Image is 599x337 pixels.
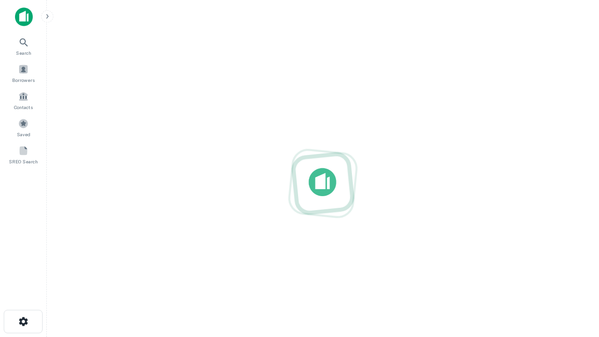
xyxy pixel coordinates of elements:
[552,262,599,307] iframe: Chat Widget
[9,158,38,165] span: SREO Search
[3,33,44,59] a: Search
[12,76,35,84] span: Borrowers
[16,49,31,57] span: Search
[3,142,44,167] a: SREO Search
[17,131,30,138] span: Saved
[3,88,44,113] a: Contacts
[3,60,44,86] a: Borrowers
[3,115,44,140] a: Saved
[15,7,33,26] img: capitalize-icon.png
[14,103,33,111] span: Contacts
